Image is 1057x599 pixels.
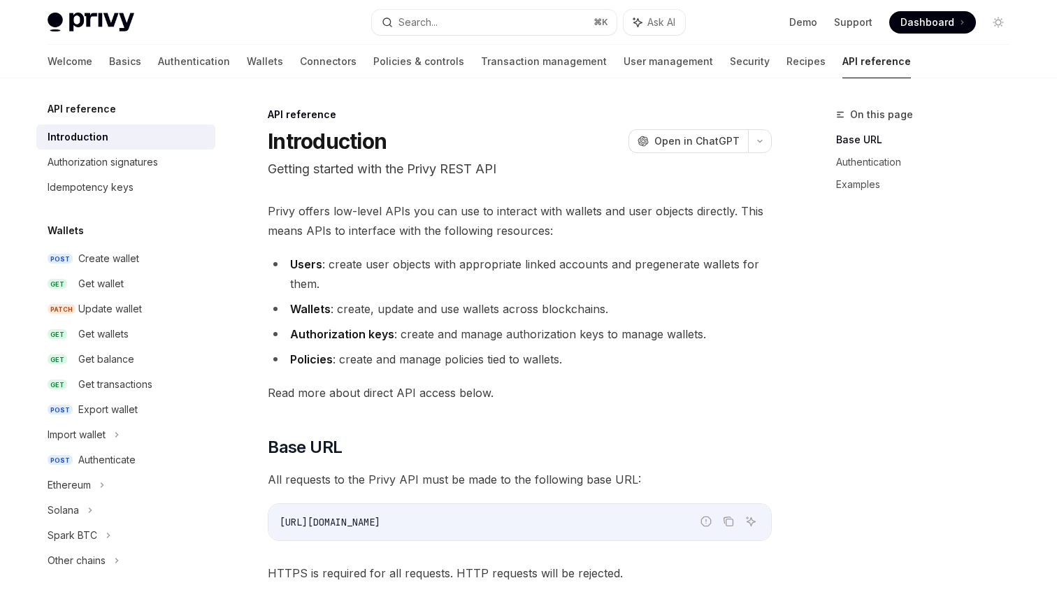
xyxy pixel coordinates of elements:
[647,15,675,29] span: Ask AI
[36,372,215,397] a: GETGet transactions
[290,327,394,341] strong: Authorization keys
[834,15,872,29] a: Support
[481,45,607,78] a: Transaction management
[850,106,913,123] span: On this page
[268,108,772,122] div: API reference
[268,436,342,459] span: Base URL
[268,383,772,403] span: Read more about direct API access below.
[48,527,97,544] div: Spark BTC
[48,45,92,78] a: Welcome
[730,45,770,78] a: Security
[789,15,817,29] a: Demo
[78,275,124,292] div: Get wallet
[900,15,954,29] span: Dashboard
[78,401,138,418] div: Export wallet
[36,397,215,422] a: POSTExport wallet
[654,134,740,148] span: Open in ChatGPT
[48,13,134,32] img: light logo
[78,351,134,368] div: Get balance
[268,254,772,294] li: : create user objects with appropriate linked accounts and pregenerate wallets for them.
[268,324,772,344] li: : create and manage authorization keys to manage wallets.
[36,246,215,271] a: POSTCreate wallet
[36,322,215,347] a: GETGet wallets
[48,380,67,390] span: GET
[48,101,116,117] h5: API reference
[78,326,129,342] div: Get wallets
[280,516,380,528] span: [URL][DOMAIN_NAME]
[78,376,152,393] div: Get transactions
[268,349,772,369] li: : create and manage policies tied to wallets.
[36,175,215,200] a: Idempotency keys
[624,10,685,35] button: Ask AI
[247,45,283,78] a: Wallets
[36,271,215,296] a: GETGet wallet
[78,452,136,468] div: Authenticate
[290,257,322,271] strong: Users
[836,151,1021,173] a: Authentication
[836,129,1021,151] a: Base URL
[268,129,387,154] h1: Introduction
[398,14,438,31] div: Search...
[842,45,911,78] a: API reference
[742,512,760,531] button: Ask AI
[268,470,772,489] span: All requests to the Privy API must be made to the following base URL:
[48,552,106,569] div: Other chains
[290,302,331,316] strong: Wallets
[697,512,715,531] button: Report incorrect code
[48,426,106,443] div: Import wallet
[158,45,230,78] a: Authentication
[36,447,215,472] a: POSTAuthenticate
[268,299,772,319] li: : create, update and use wallets across blockchains.
[109,45,141,78] a: Basics
[373,45,464,78] a: Policies & controls
[48,329,67,340] span: GET
[300,45,357,78] a: Connectors
[48,179,134,196] div: Idempotency keys
[48,154,158,171] div: Authorization signatures
[372,10,617,35] button: Search...⌘K
[987,11,1009,34] button: Toggle dark mode
[268,563,772,583] span: HTTPS is required for all requests. HTTP requests will be rejected.
[786,45,826,78] a: Recipes
[624,45,713,78] a: User management
[48,254,73,264] span: POST
[36,124,215,150] a: Introduction
[889,11,976,34] a: Dashboard
[594,17,608,28] span: ⌘ K
[48,477,91,493] div: Ethereum
[36,296,215,322] a: PATCHUpdate wallet
[48,129,108,145] div: Introduction
[78,301,142,317] div: Update wallet
[628,129,748,153] button: Open in ChatGPT
[36,150,215,175] a: Authorization signatures
[836,173,1021,196] a: Examples
[268,159,772,179] p: Getting started with the Privy REST API
[48,405,73,415] span: POST
[48,455,73,466] span: POST
[48,502,79,519] div: Solana
[290,352,333,366] strong: Policies
[719,512,738,531] button: Copy the contents from the code block
[48,304,75,315] span: PATCH
[48,354,67,365] span: GET
[48,222,84,239] h5: Wallets
[268,201,772,240] span: Privy offers low-level APIs you can use to interact with wallets and user objects directly. This ...
[36,347,215,372] a: GETGet balance
[48,279,67,289] span: GET
[78,250,139,267] div: Create wallet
